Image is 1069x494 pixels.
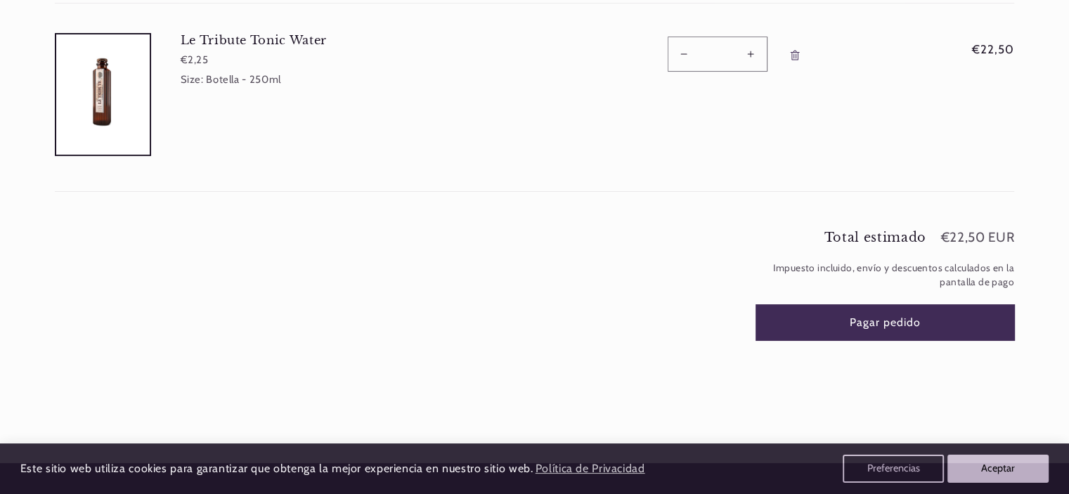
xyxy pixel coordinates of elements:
[782,37,808,74] a: Eliminar Le Tribute Tonic Water - Botella - 250ml
[824,232,926,245] h2: Total estimado
[181,53,402,68] div: €2,25
[700,37,735,71] input: Cantidad para Le Tribute Tonic Water
[843,455,944,483] button: Preferencias
[181,73,204,86] dt: Size:
[20,462,533,475] span: Este sitio web utiliza cookies para garantizar que obtenga la mejor experiencia en nuestro sitio ...
[947,455,1049,483] button: Aceptar
[756,261,1015,289] small: Impuesto incluido, envío y descuentos calculados en la pantalla de pago
[756,368,1015,399] iframe: PayPal-paypal
[533,457,647,481] a: Política de Privacidad (opens in a new tab)
[181,33,402,48] a: Le Tribute Tonic Water
[933,41,1014,58] span: €22,50
[941,231,1014,245] p: €22,50 EUR
[206,73,280,86] dd: Botella - 250ml
[756,305,1015,339] button: Pagar pedido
